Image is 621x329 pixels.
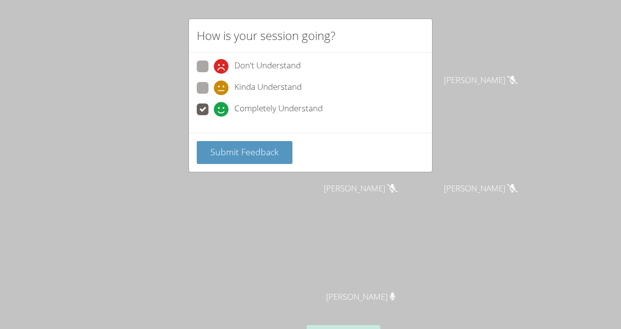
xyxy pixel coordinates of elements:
span: Completely Understand [234,102,323,117]
span: Don't Understand [234,59,301,74]
h2: How is your session going? [197,27,335,44]
button: Submit Feedback [197,141,292,164]
span: Kinda Understand [234,81,302,95]
span: Submit Feedback [210,146,279,158]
